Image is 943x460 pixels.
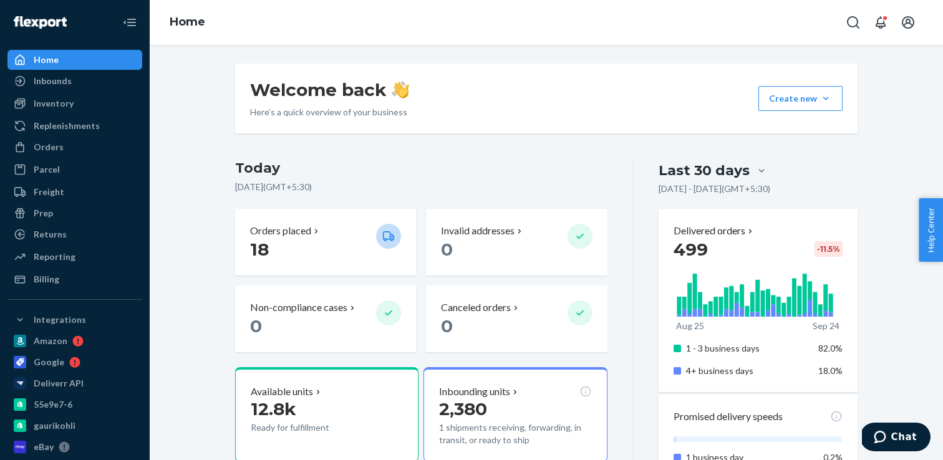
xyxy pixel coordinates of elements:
[160,4,215,41] ol: breadcrumbs
[439,398,487,419] span: 2,380
[251,398,296,419] span: 12.8k
[235,209,416,276] button: Orders placed 18
[7,182,142,202] a: Freight
[7,160,142,180] a: Parcel
[170,15,205,29] a: Home
[392,81,409,98] img: hand-wave emoji
[34,97,74,110] div: Inventory
[34,356,64,368] div: Google
[868,10,893,35] button: Open notifications
[841,10,866,35] button: Open Search Box
[862,423,931,454] iframe: Opens a widget where you can chat to one of our agents
[7,310,142,330] button: Integrations
[34,120,100,132] div: Replenishments
[7,203,142,223] a: Prep
[250,79,409,101] h1: Welcome back
[758,86,843,111] button: Create new
[441,239,453,260] span: 0
[7,224,142,244] a: Returns
[34,377,84,390] div: Deliverr API
[34,314,86,326] div: Integrations
[251,385,313,399] p: Available units
[674,224,755,238] button: Delivered orders
[7,247,142,267] a: Reporting
[34,273,59,285] div: Billing
[251,421,366,434] p: Ready for fulfillment
[7,331,142,351] a: Amazon
[34,335,67,347] div: Amazon
[686,365,809,377] p: 4+ business days
[250,315,262,337] span: 0
[34,186,64,198] div: Freight
[674,239,708,260] span: 499
[441,224,515,238] p: Invalid addresses
[896,10,921,35] button: Open account menu
[250,106,409,118] p: Here’s a quick overview of your business
[676,320,704,332] p: Aug 25
[7,437,142,457] a: eBay
[7,116,142,136] a: Replenishments
[34,207,53,219] div: Prep
[7,352,142,372] a: Google
[813,320,839,332] p: Sep 24
[235,285,416,352] button: Non-compliance cases 0
[674,410,783,424] p: Promised delivery speeds
[7,395,142,414] a: 55e9e7-6
[441,315,453,337] span: 0
[7,416,142,436] a: gaurikohli
[7,137,142,157] a: Orders
[235,181,607,193] p: [DATE] ( GMT+5:30 )
[34,398,72,411] div: 55e9e7-6
[14,16,67,29] img: Flexport logo
[250,300,347,315] p: Non-compliance cases
[34,251,75,263] div: Reporting
[439,385,510,399] p: Inbounding units
[659,183,770,195] p: [DATE] - [DATE] ( GMT+5:30 )
[34,75,72,87] div: Inbounds
[818,343,843,353] span: 82.0%
[439,421,591,446] p: 1 shipments receiving, forwarding, in transit, or ready to ship
[250,239,269,260] span: 18
[919,198,943,262] button: Help Center
[441,300,511,315] p: Canceled orders
[426,209,607,276] button: Invalid addresses 0
[7,269,142,289] a: Billing
[34,228,67,241] div: Returns
[117,10,142,35] button: Close Navigation
[34,163,60,176] div: Parcel
[7,93,142,113] a: Inventory
[7,71,142,91] a: Inbounds
[34,441,54,453] div: eBay
[815,241,843,257] div: -11.5 %
[235,158,607,178] h3: Today
[34,419,75,432] div: gaurikohli
[34,141,64,153] div: Orders
[426,285,607,352] button: Canceled orders 0
[659,161,750,180] div: Last 30 days
[7,373,142,393] a: Deliverr API
[818,365,843,376] span: 18.0%
[686,342,809,355] p: 1 - 3 business days
[7,50,142,70] a: Home
[250,224,311,238] p: Orders placed
[34,54,59,66] div: Home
